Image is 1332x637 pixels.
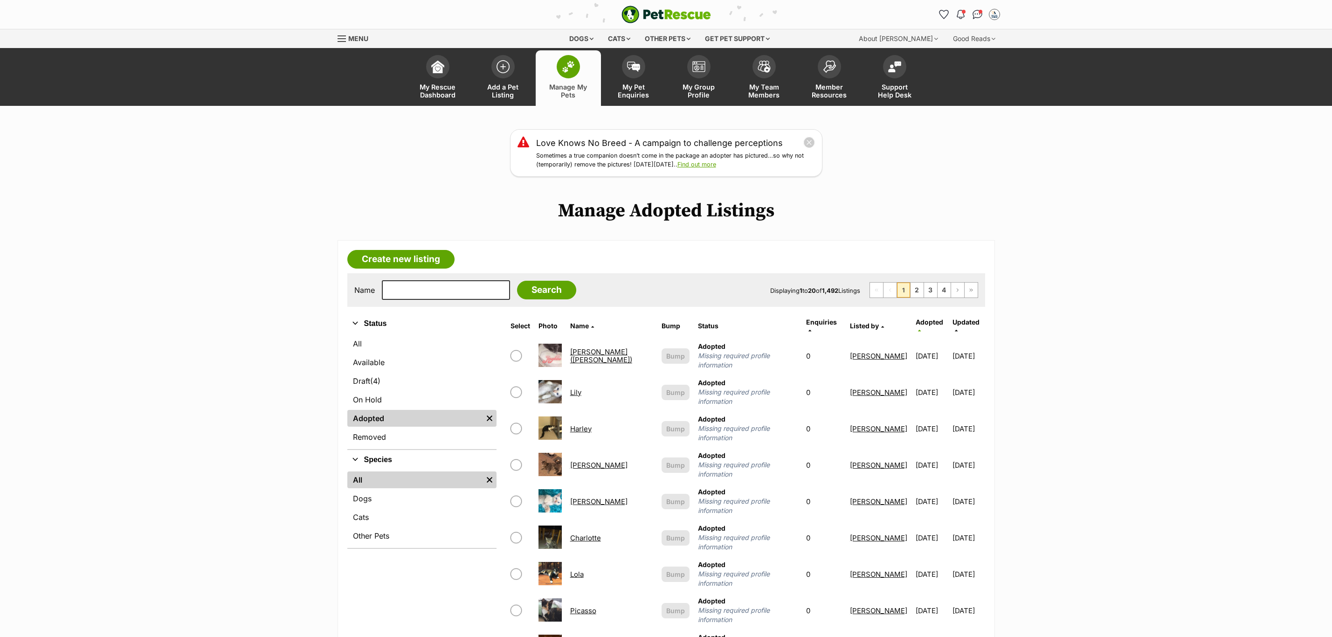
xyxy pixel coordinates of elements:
[662,385,690,400] button: Bump
[405,50,470,106] a: My Rescue Dashboard
[694,315,801,337] th: Status
[570,322,594,330] a: Name
[601,50,666,106] a: My Pet Enquiries
[677,161,716,168] a: Find out more
[870,283,883,298] span: First page
[570,424,592,433] a: Harley
[662,494,690,509] button: Bump
[850,424,907,433] a: [PERSON_NAME]
[888,61,901,72] img: help-desk-icon-fdf02630f3aa405de69fd3d07c3f3aa587a6932b1a1747fa1d2bba05be0121f9.svg
[347,509,497,526] a: Cats
[952,374,984,410] td: [DATE]
[957,10,964,19] img: notifications-46538b983faf8c2785f20acdc204bb7945ddae34d4c08c2a6579f10ce5e182be.svg
[802,556,845,592] td: 0
[538,562,562,585] img: Lola
[952,338,984,374] td: [DATE]
[497,60,510,73] img: add-pet-listing-icon-0afa8454b4691262ce3f59096e99ab1cd57d4a30225e0717b998d2c9b9846f56.svg
[952,318,980,326] span: Updated
[698,533,798,552] span: Missing required profile information
[990,10,999,19] img: Matleena Pukkila profile pic
[570,606,596,615] a: Picasso
[638,29,697,48] div: Other pets
[802,593,845,628] td: 0
[338,29,375,46] a: Menu
[952,318,980,333] a: Updated
[538,416,562,440] img: Harley
[802,484,845,519] td: 0
[536,152,815,169] p: Sometimes a true companion doesn’t come in the package an adopter has pictured…so why not (tempor...
[678,83,720,99] span: My Group Profile
[347,410,483,427] a: Adopted
[613,83,655,99] span: My Pet Enquiries
[937,7,952,22] a: Favourites
[354,286,375,294] label: Name
[912,556,952,592] td: [DATE]
[470,50,536,106] a: Add a Pet Listing
[563,29,600,48] div: Dogs
[517,281,576,299] input: Search
[347,454,497,466] button: Species
[808,287,816,294] strong: 20
[912,593,952,628] td: [DATE]
[692,61,705,72] img: group-profile-icon-3fa3cf56718a62981997c0bc7e787c4b2cf8bcc04b72c1350f741eb67cf2f40e.svg
[666,606,685,616] span: Bump
[916,318,943,326] span: Adopted
[850,322,884,330] a: Listed by
[952,411,984,446] td: [DATE]
[601,29,637,48] div: Cats
[698,351,798,370] span: Missing required profile information
[952,556,984,592] td: [DATE]
[952,520,984,555] td: [DATE]
[347,318,497,330] button: Status
[483,471,497,488] a: Remove filter
[347,470,497,548] div: Species
[970,7,985,22] a: Conversations
[507,315,534,337] th: Select
[570,533,601,542] a: Charlotte
[666,460,685,470] span: Bump
[570,461,628,470] a: [PERSON_NAME]
[862,50,927,106] a: Support Help Desk
[698,597,725,605] span: Adopted
[850,352,907,360] a: [PERSON_NAME]
[482,83,524,99] span: Add a Pet Listing
[946,29,1002,48] div: Good Reads
[806,318,837,326] span: translation missing: en.admin.listings.index.attributes.enquiries
[938,283,951,298] a: Page 4
[952,447,984,483] td: [DATE]
[347,391,497,408] a: On Hold
[822,287,838,294] strong: 1,492
[698,342,725,350] span: Adopted
[347,250,455,269] a: Create new listing
[347,429,497,445] a: Removed
[347,373,497,389] a: Draft
[370,375,380,387] span: (4)
[621,6,711,23] img: logo-e224e6f780fb5917bec1dbf3a21bbac754714ae5b6737aabdf751b685950b380.svg
[666,388,685,397] span: Bump
[802,520,845,555] td: 0
[662,567,690,582] button: Bump
[698,388,798,406] span: Missing required profile information
[802,447,845,483] td: 0
[538,489,562,512] img: George
[536,137,783,149] a: Love Knows No Breed - A campaign to challenge perceptions
[850,570,907,579] a: [PERSON_NAME]
[666,424,685,434] span: Bump
[431,60,444,73] img: dashboard-icon-eb2f2d2d3e046f16d808141f083e7271f6b2e854fb5c12c21221c1fb7104beca.svg
[951,283,964,298] a: Next page
[770,287,860,294] span: Displaying to of Listings
[538,598,562,622] img: Picasso
[808,83,850,99] span: Member Resources
[937,7,1002,22] ul: Account quick links
[666,569,685,579] span: Bump
[666,533,685,543] span: Bump
[797,50,862,106] a: Member Resources
[852,29,945,48] div: About [PERSON_NAME]
[662,603,690,618] button: Bump
[547,83,589,99] span: Manage My Pets
[698,415,725,423] span: Adopted
[698,379,725,387] span: Adopted
[348,35,368,42] span: Menu
[347,354,497,371] a: Available
[850,461,907,470] a: [PERSON_NAME]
